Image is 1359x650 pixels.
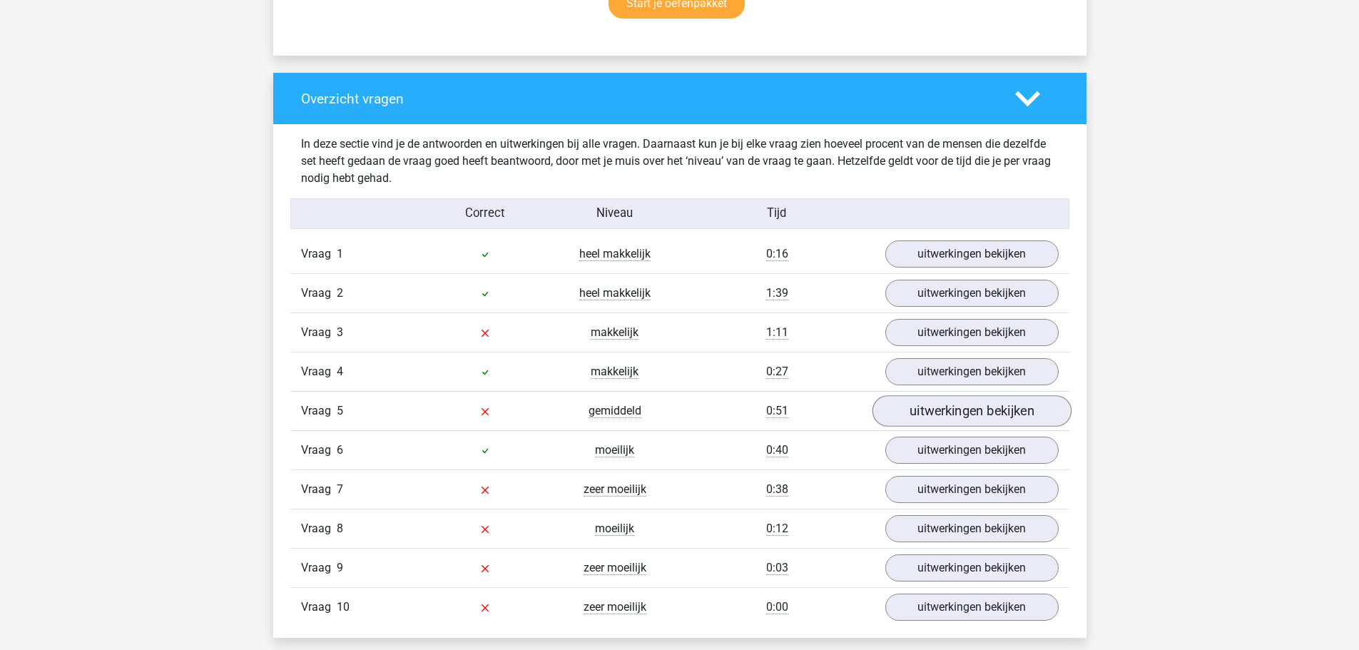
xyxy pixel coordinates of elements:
span: zeer moeilijk [584,561,646,575]
span: 3 [337,325,343,339]
span: Vraag [301,599,337,616]
span: 0:12 [766,522,788,536]
span: 0:00 [766,600,788,614]
span: Vraag [301,402,337,420]
span: Vraag [301,245,337,263]
span: moeilijk [595,443,634,457]
span: Vraag [301,559,337,577]
span: heel makkelijk [579,286,651,300]
div: Niveau [550,205,680,223]
span: 0:40 [766,443,788,457]
span: Vraag [301,442,337,459]
span: Vraag [301,363,337,380]
a: uitwerkingen bekijken [885,240,1059,268]
a: uitwerkingen bekijken [885,437,1059,464]
span: makkelijk [591,365,638,379]
span: makkelijk [591,325,638,340]
span: 1 [337,247,343,260]
span: Vraag [301,520,337,537]
span: heel makkelijk [579,247,651,261]
h4: Overzicht vragen [301,91,994,107]
span: Vraag [301,285,337,302]
span: 0:51 [766,404,788,418]
a: uitwerkingen bekijken [885,594,1059,621]
span: Vraag [301,481,337,498]
span: 9 [337,561,343,574]
span: gemiddeld [589,404,641,418]
a: uitwerkingen bekijken [885,476,1059,503]
div: Tijd [679,205,874,223]
span: 5 [337,404,343,417]
a: uitwerkingen bekijken [885,554,1059,582]
span: moeilijk [595,522,634,536]
span: zeer moeilijk [584,600,646,614]
a: uitwerkingen bekijken [885,319,1059,346]
span: 0:03 [766,561,788,575]
span: 2 [337,286,343,300]
span: Vraag [301,324,337,341]
a: uitwerkingen bekijken [885,515,1059,542]
div: Correct [420,205,550,223]
span: zeer moeilijk [584,482,646,497]
span: 0:16 [766,247,788,261]
a: uitwerkingen bekijken [885,280,1059,307]
div: In deze sectie vind je de antwoorden en uitwerkingen bij alle vragen. Daarnaast kun je bij elke v... [290,136,1069,187]
span: 0:27 [766,365,788,379]
span: 8 [337,522,343,535]
span: 10 [337,600,350,614]
span: 1:11 [766,325,788,340]
span: 1:39 [766,286,788,300]
span: 0:38 [766,482,788,497]
span: 6 [337,443,343,457]
span: 7 [337,482,343,496]
a: uitwerkingen bekijken [885,358,1059,385]
a: uitwerkingen bekijken [872,396,1071,427]
span: 4 [337,365,343,378]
